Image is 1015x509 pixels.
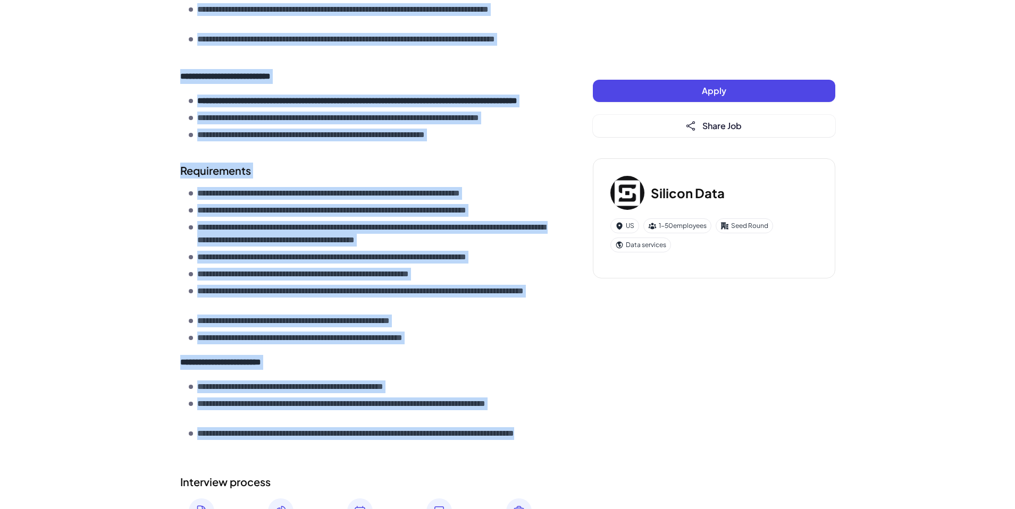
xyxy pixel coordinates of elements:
div: US [610,218,639,233]
img: Si [610,176,644,210]
button: Apply [593,80,835,102]
h2: Requirements [180,163,550,179]
div: Seed Round [716,218,773,233]
button: Share Job [593,115,835,137]
div: 1-50 employees [643,218,711,233]
h2: Interview process [180,474,550,490]
h3: Silicon Data [651,183,725,202]
span: Share Job [702,120,742,131]
div: Data services [610,237,671,252]
span: Apply [702,85,726,96]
